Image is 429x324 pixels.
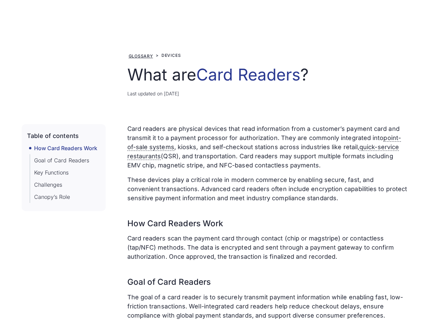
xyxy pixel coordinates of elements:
div: Last updated on [DATE] [127,90,408,97]
span: quick-service restaurants [127,143,399,160]
a: How Card Readers Work [34,144,98,152]
a: Key Functions [34,168,69,177]
div: Devices [161,52,181,59]
a: Canopy’s Role [34,193,70,201]
h1: What are ? [127,65,408,85]
p: Card readers are physical devices that read information from a customer’s payment card and transm... [127,124,408,170]
a: Glossary [129,53,153,59]
em: Card Readers [196,65,300,85]
a: Challenges [34,181,62,189]
p: These devices play a critical role in modern commerce by enabling secure, fast, and convenient tr... [127,175,408,203]
h2: How Card Readers Work [127,208,408,229]
div: > [156,52,159,59]
p: Card readers scan the payment card through contact (chip or magstripe) or contactless (tap/NFC) m... [127,234,408,261]
h2: Goal of Card Readers [127,267,408,287]
p: The goal of a card reader is to securely transmit payment information while enabling fast, low-fr... [127,293,408,320]
a: Goal of Card Readers [34,156,90,164]
div: Table of contents [27,132,79,140]
span: point-of-sale systems [127,134,401,151]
